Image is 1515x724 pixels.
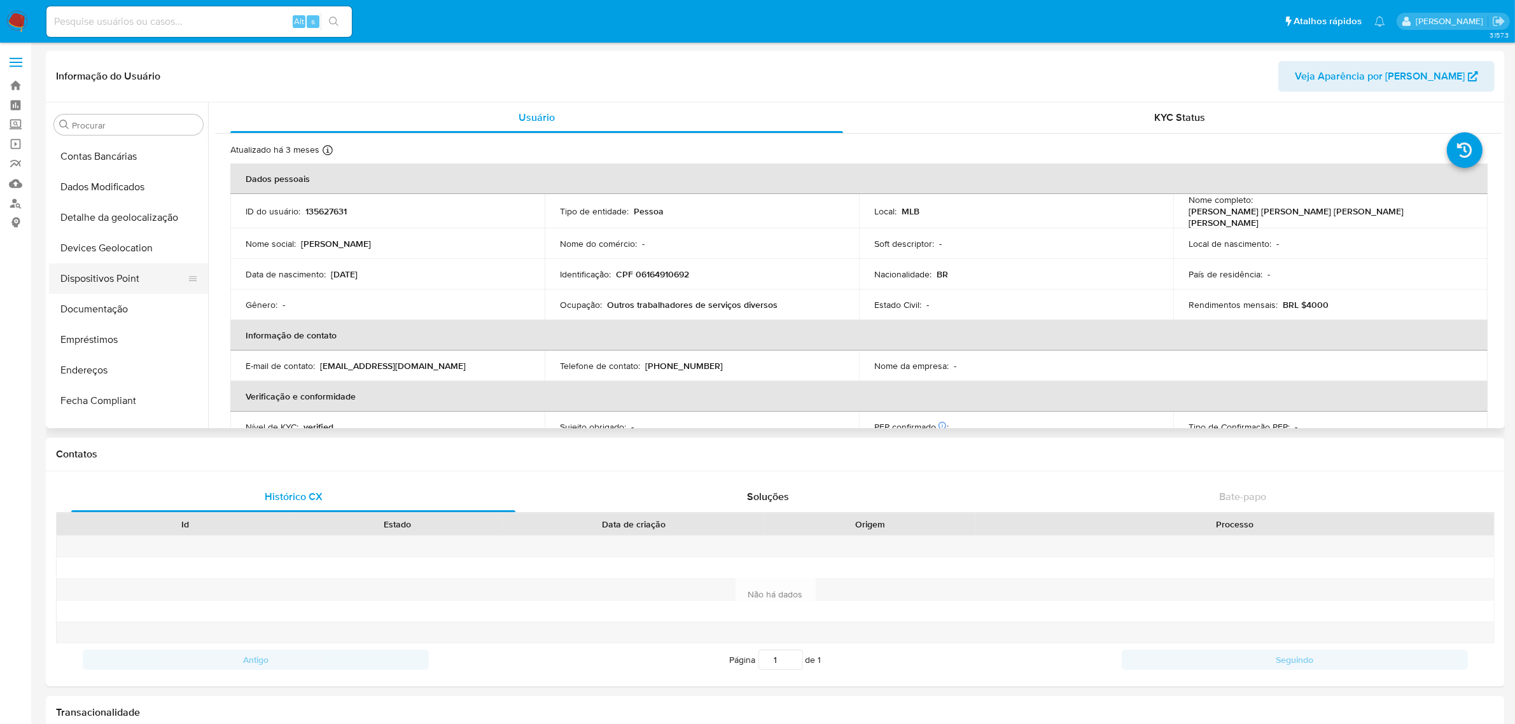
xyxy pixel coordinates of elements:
p: [EMAIL_ADDRESS][DOMAIN_NAME] [320,360,466,372]
div: Id [88,518,282,531]
p: ID do usuário : [246,205,300,217]
p: verified [304,421,333,433]
button: Procurar [59,120,69,130]
p: - [1295,421,1297,433]
input: Procurar [72,120,198,131]
p: - [954,360,956,372]
span: Histórico CX [265,489,323,504]
h1: Contatos [56,448,1495,461]
p: País de residência : [1189,268,1262,280]
p: - [631,421,634,433]
span: s [311,15,315,27]
button: Seguindo [1122,650,1468,670]
p: BR [937,268,948,280]
p: Nome social : [246,238,296,249]
p: - [939,238,942,249]
button: Antigo [83,650,429,670]
button: Devices Geolocation [49,233,208,263]
p: - [642,238,645,249]
p: [PHONE_NUMBER] [645,360,723,372]
p: - [926,299,929,310]
p: Gênero : [246,299,277,310]
p: MLB [902,205,919,217]
button: Dispositivos Point [49,263,198,294]
a: Notificações [1374,16,1385,27]
input: Pesquise usuários ou casos... [46,13,352,30]
p: CPF 06164910692 [616,268,689,280]
h1: Informação do Usuário [56,70,160,83]
button: Endereços [49,355,208,386]
p: [DATE] [331,268,358,280]
p: Sujeito obrigado : [560,421,626,433]
span: Alt [294,15,304,27]
p: - [1267,268,1270,280]
p: Local de nascimento : [1189,238,1271,249]
button: search-icon [321,13,347,31]
div: Data de criação [512,518,755,531]
p: Pessoa [634,205,664,217]
span: Veja Aparência por [PERSON_NAME] [1295,61,1465,92]
button: Dados Modificados [49,172,208,202]
p: PEP confirmado : [874,421,949,433]
p: Outros trabalhadores de serviços diversos [607,299,778,310]
p: Nome completo : [1189,194,1253,205]
p: BRL $4000 [1283,299,1329,310]
p: Soft descriptor : [874,238,934,249]
p: Atualizado há 3 meses [230,144,319,156]
div: Origem [773,518,967,531]
p: Tipo de entidade : [560,205,629,217]
p: Data de nascimento : [246,268,326,280]
p: Ocupação : [560,299,602,310]
p: 135627631 [305,205,347,217]
p: Nível de KYC : [246,421,298,433]
span: Usuário [519,110,555,125]
button: Detalhe da geolocalização [49,202,208,233]
span: KYC Status [1155,110,1206,125]
span: Bate-papo [1219,489,1266,504]
h1: Transacionalidade [56,706,1495,719]
p: Nome da empresa : [874,360,949,372]
span: Soluções [747,489,789,504]
p: - [1276,238,1279,249]
p: - [283,299,285,310]
button: Veja Aparência por [PERSON_NAME] [1278,61,1495,92]
p: Identificação : [560,268,611,280]
button: Documentação [49,294,208,324]
p: Local : [874,205,897,217]
span: 1 [818,653,821,666]
p: Rendimentos mensais : [1189,299,1278,310]
th: Verificação e conformidade [230,381,1488,412]
span: Página de [730,650,821,670]
p: Estado Civil : [874,299,921,310]
p: Tipo de Confirmação PEP : [1189,421,1290,433]
button: Empréstimos [49,324,208,355]
button: Fecha Compliant [49,386,208,416]
p: Telefone de contato : [560,360,640,372]
div: Processo [985,518,1485,531]
button: Financiamento de Veículos [49,416,208,447]
button: Contas Bancárias [49,141,208,172]
p: E-mail de contato : [246,360,315,372]
div: Estado [300,518,494,531]
th: Informação de contato [230,320,1488,351]
p: Nome do comércio : [560,238,637,249]
th: Dados pessoais [230,164,1488,194]
span: Atalhos rápidos [1294,15,1362,28]
p: laisa.felismino@mercadolivre.com [1416,15,1488,27]
p: [PERSON_NAME] [301,238,371,249]
a: Sair [1492,15,1505,28]
p: [PERSON_NAME] [PERSON_NAME] [PERSON_NAME] [PERSON_NAME] [1189,205,1467,228]
p: Nacionalidade : [874,268,932,280]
